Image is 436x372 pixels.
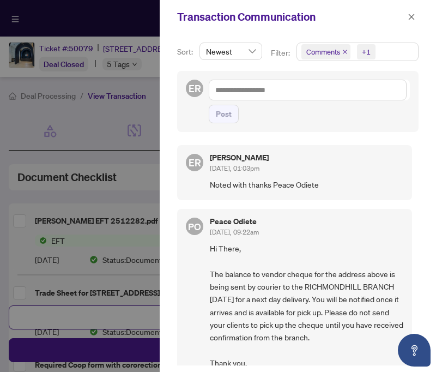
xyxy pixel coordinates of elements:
[271,47,292,59] p: Filter:
[210,178,403,191] span: Noted with thanks Peace Odiete
[210,218,259,225] h5: Peace Odiete
[408,13,415,21] span: close
[206,43,256,59] span: Newest
[210,154,269,161] h5: [PERSON_NAME]
[177,9,404,25] div: Transaction Communication
[210,164,259,172] span: [DATE], 01:03pm
[188,219,201,233] span: PO
[306,46,340,57] span: Comments
[209,105,239,123] button: Post
[362,46,371,57] div: +1
[301,44,350,59] span: Comments
[189,155,201,170] span: ER
[398,334,431,367] button: Open asap
[189,81,201,96] span: ER
[177,46,195,58] p: Sort:
[342,49,348,55] span: close
[210,242,403,370] span: Hi There, The balance to vendor cheque for the address above is being sent by courier to the RICH...
[210,228,259,236] span: [DATE], 09:22am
